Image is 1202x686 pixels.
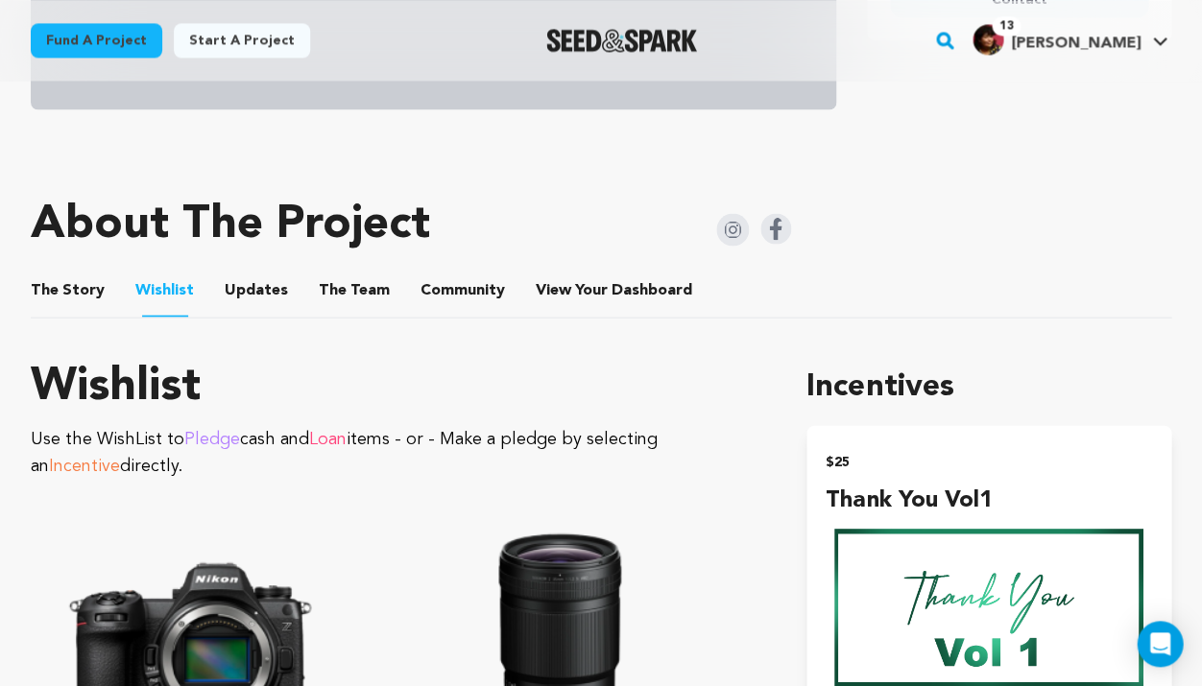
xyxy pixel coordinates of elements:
img: Seed&Spark Facebook Icon [760,213,791,244]
span: Team [319,278,390,301]
a: Start a project [174,23,310,58]
a: Fund a project [31,23,162,58]
span: [PERSON_NAME] [1011,35,1141,51]
div: Rocco G.'s Profile [973,24,1141,55]
a: Rocco G.'s Profile [969,20,1171,55]
div: Open Intercom Messenger [1137,621,1183,667]
a: ViewYourDashboard [536,278,696,301]
h1: Wishlist [31,364,760,410]
span: Wishlist [135,278,194,301]
span: Loan [309,430,347,447]
img: Seed&Spark Instagram Icon [716,213,749,246]
span: Dashboard [612,278,692,301]
h2: $25 [826,448,1152,475]
span: Story [31,278,105,301]
h4: Thank You Vol1 [826,483,1152,517]
span: Rocco G.'s Profile [969,20,1171,60]
h1: Incentives [806,364,1171,410]
span: 13 [992,16,1021,35]
span: The [31,278,59,301]
span: Pledge [184,430,240,447]
span: Community [421,278,505,301]
p: Use the WishList to cash and items - or - Make a pledge by selecting an directly. [31,425,760,479]
img: Seed&Spark Logo Dark Mode [546,29,697,52]
span: Incentive [49,457,120,474]
h1: About The Project [31,201,430,248]
span: The [319,278,347,301]
img: 9732bf93d350c959.jpg [973,24,1003,55]
span: Updates [225,278,288,301]
a: Seed&Spark Homepage [546,29,697,52]
span: Your [536,278,696,301]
